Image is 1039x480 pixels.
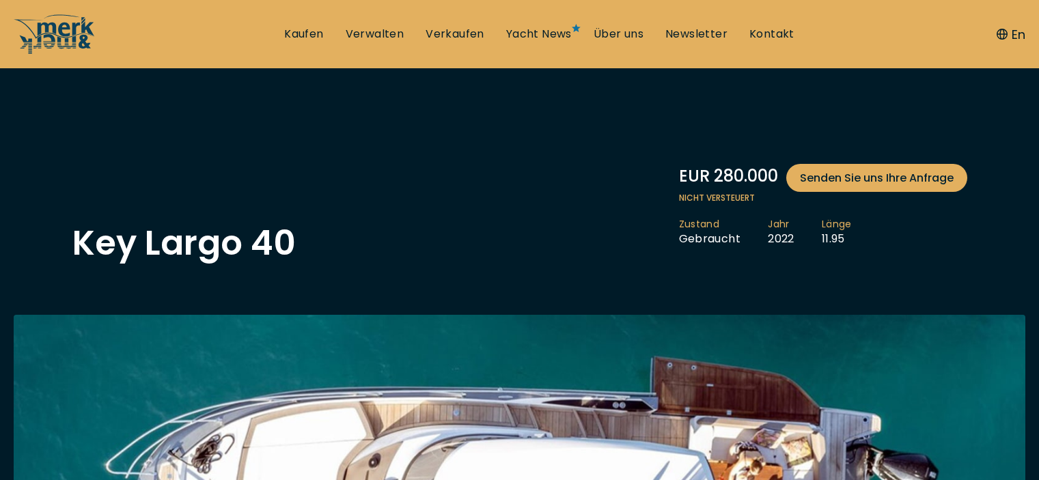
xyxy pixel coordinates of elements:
[822,218,852,231] span: Länge
[72,226,296,260] h1: Key Largo 40
[679,218,741,231] span: Zustand
[665,27,728,42] a: Newsletter
[346,27,404,42] a: Verwalten
[506,27,572,42] a: Yacht News
[426,27,484,42] a: Verkaufen
[997,25,1025,44] button: En
[594,27,643,42] a: Über uns
[284,27,323,42] a: Kaufen
[749,27,794,42] a: Kontakt
[800,169,954,186] span: Senden Sie uns Ihre Anfrage
[768,218,822,246] li: 2022
[768,218,794,231] span: Jahr
[679,218,768,246] li: Gebraucht
[679,164,967,192] div: EUR 280.000
[822,218,879,246] li: 11.95
[786,164,967,192] a: Senden Sie uns Ihre Anfrage
[679,192,967,204] span: Nicht versteuert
